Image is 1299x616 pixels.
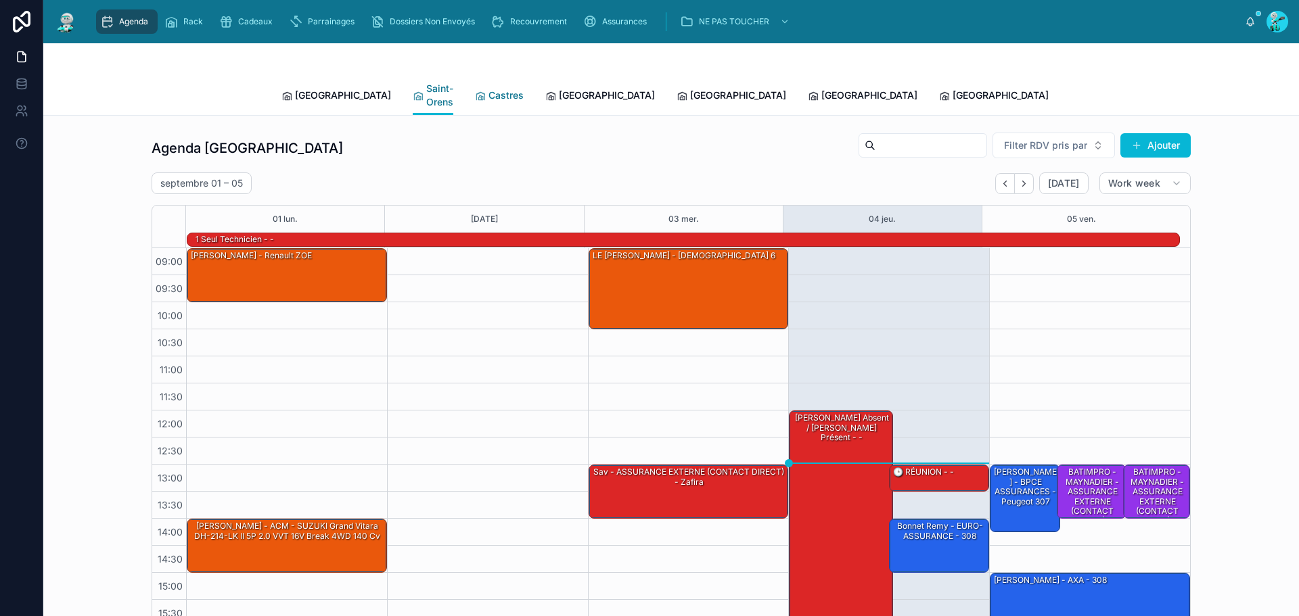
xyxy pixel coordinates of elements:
a: [GEOGRAPHIC_DATA] [545,83,655,110]
div: LE [PERSON_NAME] - [DEMOGRAPHIC_DATA] 6 [591,250,777,262]
a: Saint-Orens [413,76,453,116]
span: NE PAS TOUCHER [699,16,769,27]
span: Recouvrement [510,16,567,27]
span: Filter RDV pris par [1004,139,1087,152]
a: [GEOGRAPHIC_DATA] [808,83,917,110]
a: [GEOGRAPHIC_DATA] [677,83,786,110]
div: BATIMPRO - MAYNADIER - ASSURANCE EXTERNE (CONTACT DIRECT) - [1126,466,1189,527]
span: Rack [183,16,203,27]
div: Bonnet Remy - EURO-ASSURANCE - 308 [892,520,988,542]
div: sav - ASSURANCE EXTERNE (CONTACT DIRECT) - zafira [591,466,788,488]
button: Next [1015,173,1034,194]
span: 10:00 [154,310,186,321]
span: [GEOGRAPHIC_DATA] [559,89,655,102]
button: Back [995,173,1015,194]
div: [PERSON_NAME] - ACM - SUZUKI Grand Vitara DH-214-LK II 5P 2.0 VVT 16V Break 4WD 140 cv [187,519,386,572]
a: [GEOGRAPHIC_DATA] [281,83,391,110]
span: 11:00 [156,364,186,375]
a: Dossiers Non Envoyés [367,9,484,34]
div: [PERSON_NAME] absent / [PERSON_NAME] présent - - [792,412,892,444]
span: 11:30 [156,391,186,402]
span: [GEOGRAPHIC_DATA] [690,89,786,102]
div: Bonnet Remy - EURO-ASSURANCE - 308 [890,519,988,572]
div: [PERSON_NAME] - Renault ZOE [189,250,313,262]
span: 09:30 [152,283,186,294]
div: scrollable content [89,7,1245,37]
div: BATIMPRO - MAYNADIER - ASSURANCE EXTERNE (CONTACT DIRECT) - RENAULT Master GC-028-WN III Phase 3 ... [1057,465,1126,518]
span: Castres [488,89,524,102]
div: [PERSON_NAME] - AXA - 308 [993,574,1108,586]
a: Castres [475,83,524,110]
span: 12:30 [154,445,186,456]
div: BATIMPRO - MAYNADIER - ASSURANCE EXTERNE (CONTACT DIRECT) - RENAULT Master GC-028-WN III Phase 3 ... [1059,466,1126,615]
span: Assurances [602,16,647,27]
button: Ajouter [1120,133,1191,158]
a: NE PAS TOUCHER [676,9,796,34]
a: Assurances [579,9,656,34]
img: App logo [54,11,78,32]
h2: septembre 01 – 05 [160,176,243,190]
span: Agenda [119,16,148,27]
button: [DATE] [471,206,498,233]
button: 05 ven. [1067,206,1096,233]
span: Dossiers Non Envoyés [390,16,475,27]
span: Saint-Orens [426,82,453,109]
span: Parrainages [308,16,355,27]
button: [DATE] [1039,172,1089,194]
div: sav - ASSURANCE EXTERNE (CONTACT DIRECT) - zafira [589,465,788,518]
button: 03 mer. [668,206,699,233]
div: LE [PERSON_NAME] - [DEMOGRAPHIC_DATA] 6 [589,249,788,329]
div: [PERSON_NAME] - Renault ZOE [187,249,386,302]
span: 10:30 [154,337,186,348]
div: [PERSON_NAME] - BPCE ASSURANCES - Peugeot 307 [990,465,1059,531]
span: Cadeaux [238,16,273,27]
div: [PERSON_NAME] - ACM - SUZUKI Grand Vitara DH-214-LK II 5P 2.0 VVT 16V Break 4WD 140 cv [189,520,386,542]
a: Agenda [96,9,158,34]
span: 15:00 [155,580,186,592]
span: 12:00 [154,418,186,429]
h1: Agenda [GEOGRAPHIC_DATA] [152,139,343,158]
button: 01 lun. [273,206,298,233]
button: 04 jeu. [869,206,896,233]
span: 09:00 [152,256,186,267]
div: 1 seul technicien - - [194,233,275,245]
span: [DATE] [1048,177,1080,189]
span: [GEOGRAPHIC_DATA] [821,89,917,102]
a: Rack [160,9,212,34]
span: Work week [1108,177,1160,189]
span: 14:00 [154,526,186,538]
div: BATIMPRO - MAYNADIER - ASSURANCE EXTERNE (CONTACT DIRECT) - [1124,465,1189,518]
span: 13:30 [154,499,186,511]
a: Parrainages [285,9,364,34]
div: 🕒 RÉUNION - - [890,465,988,491]
div: [PERSON_NAME] - BPCE ASSURANCES - Peugeot 307 [993,466,1059,508]
button: Work week [1099,172,1191,194]
button: Select Button [993,133,1115,158]
div: 🕒 RÉUNION - - [892,466,955,478]
a: Cadeaux [215,9,282,34]
a: [GEOGRAPHIC_DATA] [939,83,1049,110]
span: [GEOGRAPHIC_DATA] [953,89,1049,102]
span: 14:30 [154,553,186,565]
span: [GEOGRAPHIC_DATA] [295,89,391,102]
a: Recouvrement [487,9,576,34]
span: 13:00 [154,472,186,483]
